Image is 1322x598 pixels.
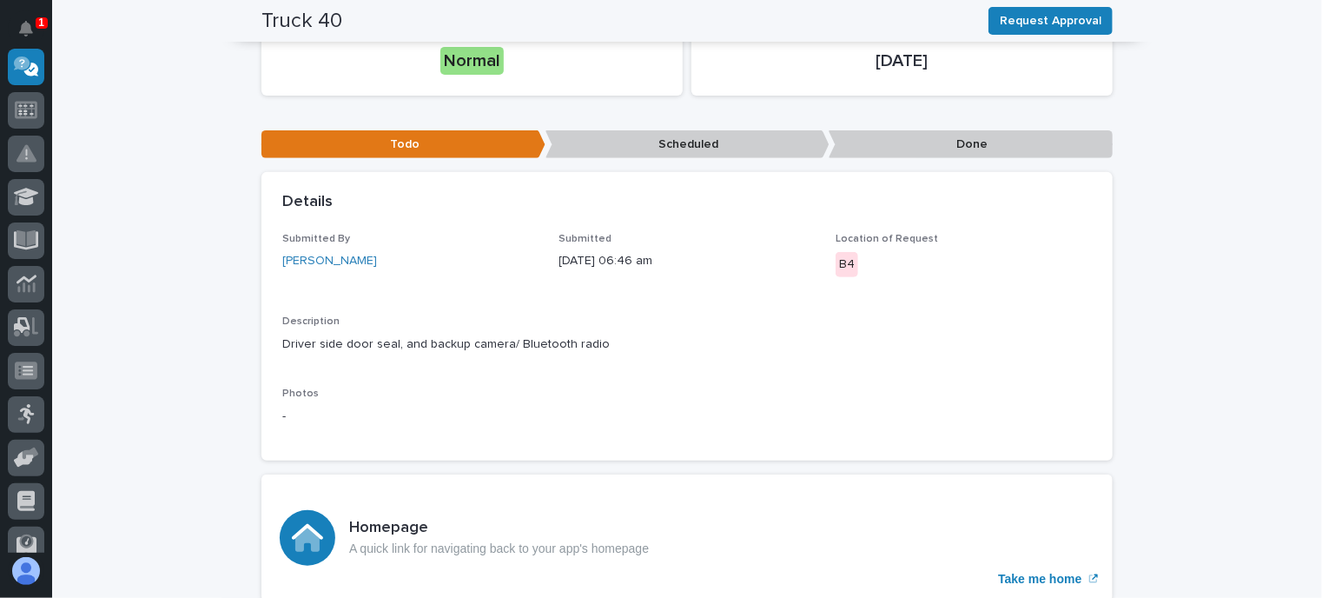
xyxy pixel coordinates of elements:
button: Notifications [8,10,44,47]
p: [DATE] [712,50,1092,71]
div: Notifications1 [22,21,44,49]
button: Request Approval [988,7,1113,35]
p: - [282,408,539,426]
span: Description [282,316,340,327]
p: Done [829,130,1113,159]
p: Driver side door seal, and backup camera/ Bluetooth radio [282,336,1092,354]
span: Location of Request [836,234,938,244]
a: [PERSON_NAME] [282,252,377,270]
p: Take me home [998,572,1081,587]
p: [DATE] 06:46 am [559,252,816,270]
h3: Homepage [349,519,649,538]
p: A quick link for navigating back to your app's homepage [349,542,649,556]
p: Todo [261,130,545,159]
span: Submitted [559,234,612,244]
span: Request Approval [1000,10,1101,31]
p: Scheduled [545,130,830,159]
p: 1 [38,17,44,29]
h2: Details [282,193,333,212]
button: users-avatar [8,553,44,589]
div: Normal [440,47,504,75]
div: B4 [836,252,858,277]
span: Submitted By [282,234,350,244]
h2: Truck 40 [261,9,342,34]
span: Photos [282,389,319,399]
